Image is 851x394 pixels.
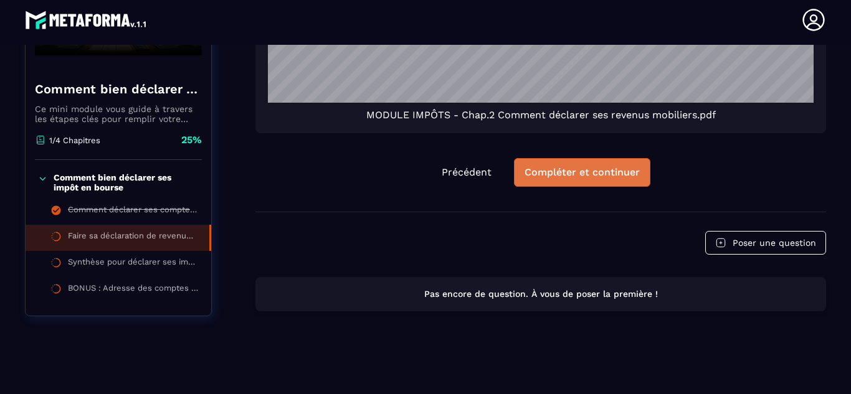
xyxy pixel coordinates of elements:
p: Pas encore de question. À vous de poser la première ! [267,288,815,300]
div: Comment déclarer ses comptes à l'étranger ? [68,205,199,218]
p: Comment bien déclarer ses impôt en bourse [54,172,199,192]
button: Poser une question [705,231,826,255]
div: BONUS : Adresse des comptes étrangers [68,283,199,297]
div: Synthèse pour déclarer ses impôts en bourse [68,257,199,271]
div: Compléter et continuer [525,166,640,179]
p: Ce mini module vous guide à travers les étapes clés pour remplir votre déclaration d'impôts effic... [35,104,202,124]
img: logo [25,7,148,32]
button: Compléter et continuer [514,158,650,187]
div: Faire sa déclaration de revenus mobiliers [68,231,197,245]
button: Précédent [432,159,502,186]
h4: Comment bien déclarer ses impôts en bourse [35,80,202,98]
span: MODULE IMPÔTS - Chap.2 Comment déclarer ses revenus mobiliers.pdf [366,109,716,121]
p: 1/4 Chapitres [49,136,100,145]
p: 25% [181,133,202,147]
